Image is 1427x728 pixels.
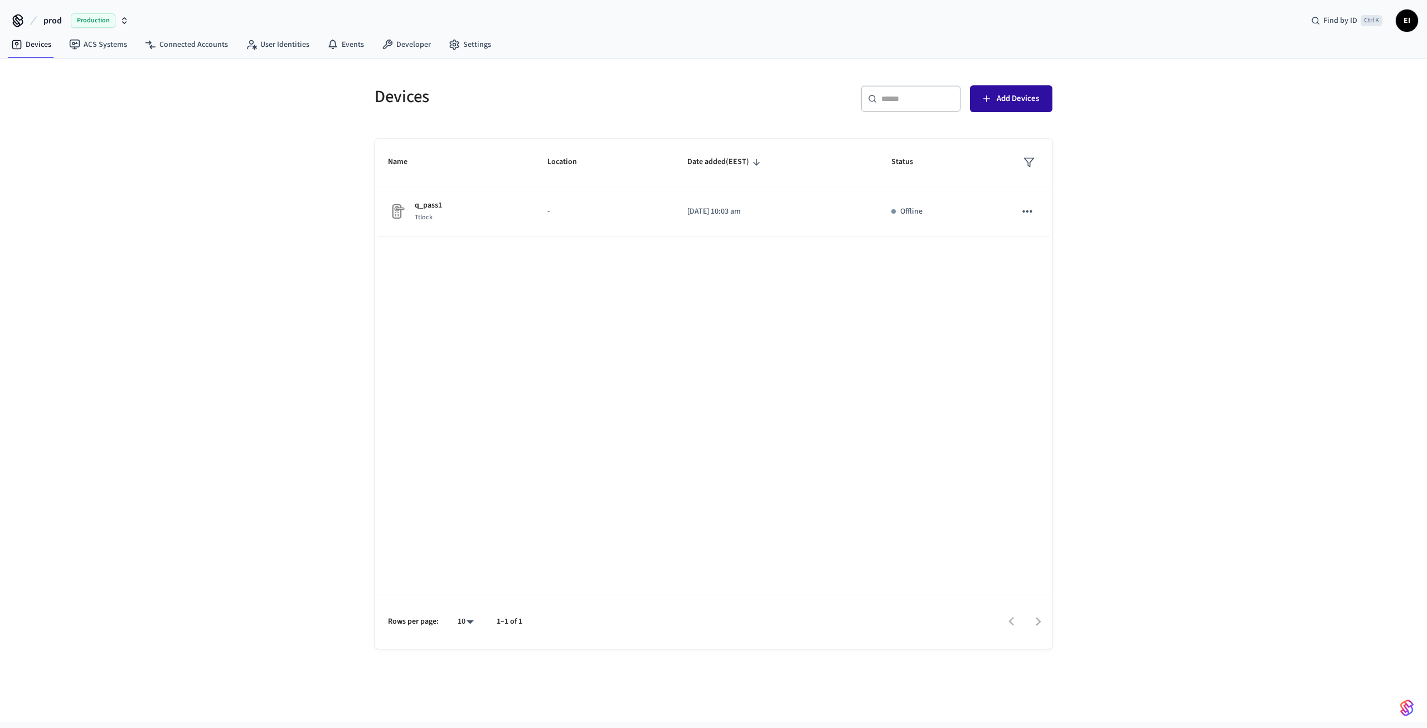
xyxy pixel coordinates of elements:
[388,153,422,171] span: Name
[388,616,439,628] p: Rows per page:
[452,614,479,630] div: 10
[375,85,707,108] h5: Devices
[970,85,1052,112] button: Add Devices
[1396,9,1418,32] button: EI
[900,206,923,218] p: Offline
[2,35,60,55] a: Devices
[1361,15,1382,26] span: Ctrl K
[1302,11,1391,31] div: Find by IDCtrl K
[237,35,318,55] a: User Identities
[1400,699,1414,717] img: SeamLogoGradient.69752ec5.svg
[547,153,591,171] span: Location
[440,35,500,55] a: Settings
[388,203,406,220] img: Placeholder Lock Image
[687,206,864,218] p: [DATE] 10:03 am
[1323,15,1357,26] span: Find by ID
[71,13,115,28] span: Production
[415,200,442,211] p: q_pass1
[687,153,764,171] span: Date added(EEST)
[60,35,136,55] a: ACS Systems
[891,153,928,171] span: Status
[375,139,1052,237] table: sticky table
[318,35,373,55] a: Events
[1397,11,1417,31] span: EI
[415,213,433,222] span: Ttlock
[497,616,522,628] p: 1–1 of 1
[997,91,1039,106] span: Add Devices
[373,35,440,55] a: Developer
[43,14,62,27] span: prod
[547,206,661,218] p: -
[136,35,237,55] a: Connected Accounts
